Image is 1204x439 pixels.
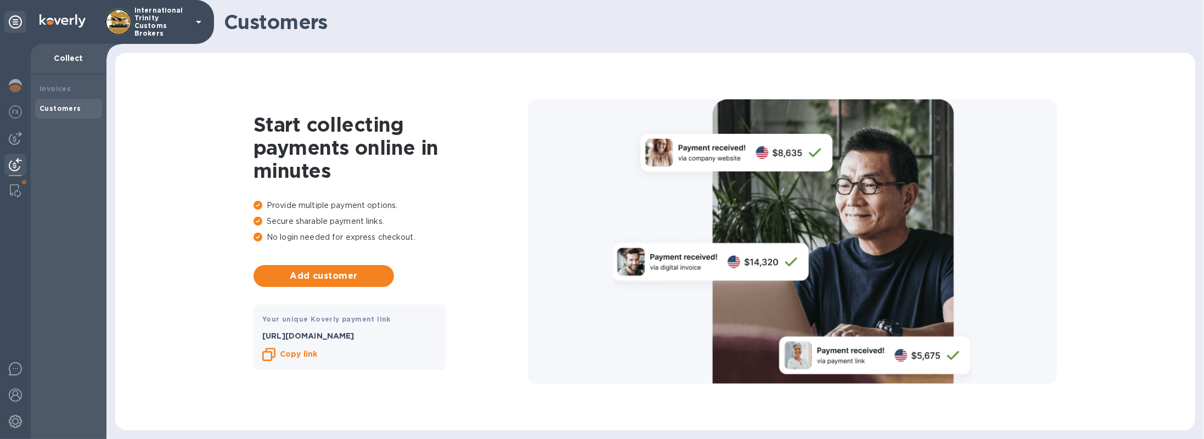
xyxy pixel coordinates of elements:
p: No login needed for express checkout. [254,232,528,243]
button: Add customer [254,265,394,287]
p: Secure sharable payment links. [254,216,528,227]
img: Foreign exchange [9,105,22,119]
p: [URL][DOMAIN_NAME] [262,330,437,341]
p: Collect [40,53,98,64]
p: International Trinity Customs Brokers [134,7,189,37]
b: Your unique Koverly payment link [262,315,391,323]
b: Invoices [40,85,71,93]
b: Customers [40,104,81,112]
h1: Start collecting payments online in minutes [254,113,528,182]
span: Add customer [262,269,385,283]
p: Provide multiple payment options. [254,200,528,211]
img: Logo [40,14,86,27]
b: Copy link [280,350,317,358]
div: Unpin categories [4,11,26,33]
h1: Customers [224,10,1186,33]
